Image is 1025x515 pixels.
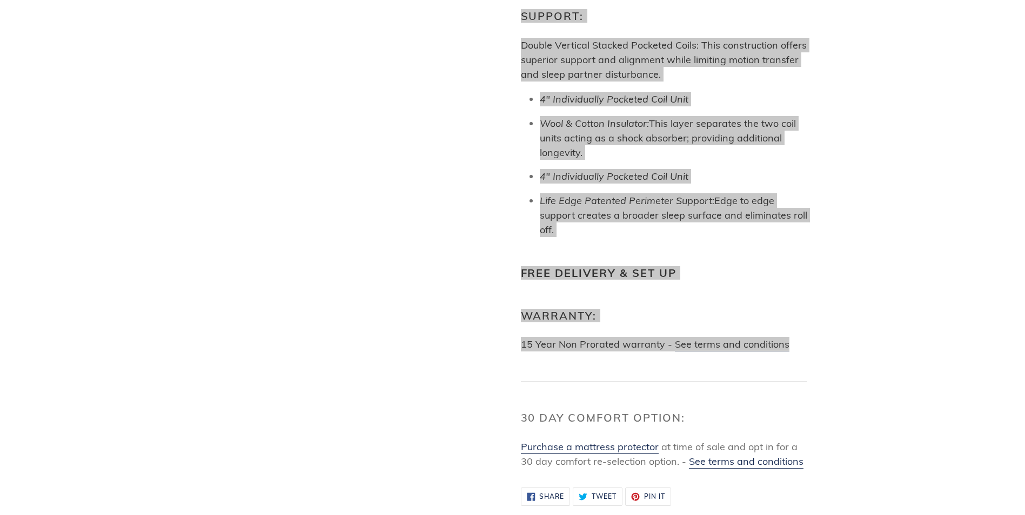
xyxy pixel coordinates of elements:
a: See terms and conditions [689,455,803,469]
p: at time of sale and opt in for a 30 day comfort re-selection option. - [521,439,807,469]
h2: 30 Day Comfort Option: [521,411,807,424]
span: Tweet [592,493,617,500]
h2: Warranty: [521,309,807,322]
em: 4" Individually Pocketed Coil Unit [540,170,688,182]
h2: Support: [521,10,807,23]
p: Double Vertical Stacked Pocketed Coils: This construction offers superior support and alignment w... [521,38,807,82]
li: This layer separates the two coil units acting as a shock absorber; providing additional longevity. [540,116,807,160]
em: Life Edge Patented Perimeter Support: [540,194,714,207]
em: Wool & Cotton Insulator: [540,117,649,130]
em: 4" Individually Pocketed Coil Unit [540,93,688,105]
p: 15 Year Non Prorated warranty - [521,337,807,351]
a: See terms and conditions [675,338,789,351]
a: Purchase a mattress protector [521,441,659,454]
li: Edge to edge support creates a broader sleep surface and eliminates roll off. [540,193,807,237]
span: Share [539,493,564,500]
span: Pin it [644,493,665,500]
strong: Free Delivery & Set Up [521,266,677,280]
